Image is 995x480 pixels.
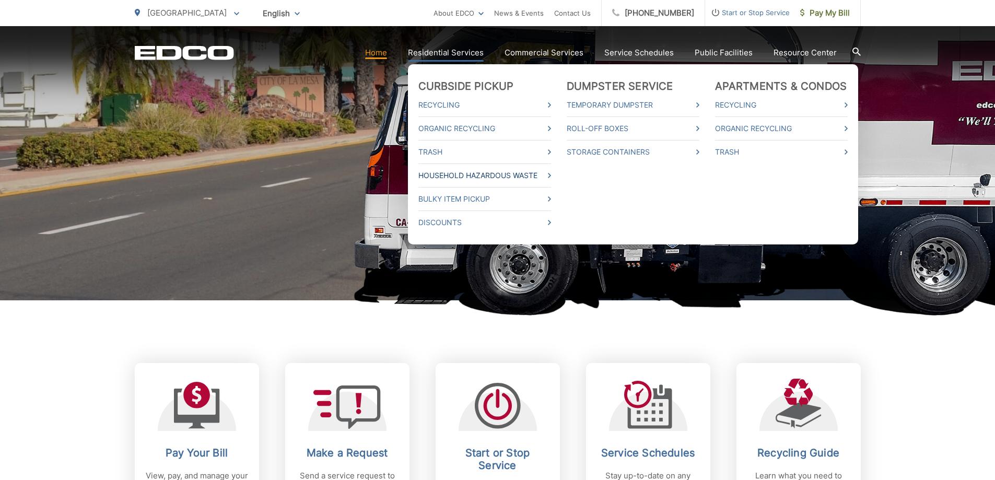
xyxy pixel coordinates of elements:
span: Pay My Bill [800,7,850,19]
a: Dumpster Service [567,80,673,92]
a: Trash [715,146,848,158]
a: Apartments & Condos [715,80,847,92]
h2: Start or Stop Service [446,447,549,472]
a: Household Hazardous Waste [418,169,551,182]
a: News & Events [494,7,544,19]
a: Home [365,46,387,59]
h2: Pay Your Bill [145,447,249,459]
h2: Service Schedules [596,447,700,459]
span: [GEOGRAPHIC_DATA] [147,8,227,18]
a: Resource Center [774,46,837,59]
a: Temporary Dumpster [567,99,699,111]
a: Storage Containers [567,146,699,158]
a: Trash [418,146,551,158]
a: Organic Recycling [418,122,551,135]
a: Recycling [715,99,848,111]
a: Service Schedules [604,46,674,59]
a: Bulky Item Pickup [418,193,551,205]
a: Contact Us [554,7,591,19]
span: English [255,4,308,22]
a: About EDCO [434,7,484,19]
a: Discounts [418,216,551,229]
a: Curbside Pickup [418,80,514,92]
a: Public Facilities [695,46,753,59]
h2: Recycling Guide [747,447,850,459]
a: Residential Services [408,46,484,59]
a: EDCD logo. Return to the homepage. [135,45,234,60]
a: Commercial Services [505,46,583,59]
a: Roll-Off Boxes [567,122,699,135]
a: Organic Recycling [715,122,848,135]
h2: Make a Request [296,447,399,459]
a: Recycling [418,99,551,111]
